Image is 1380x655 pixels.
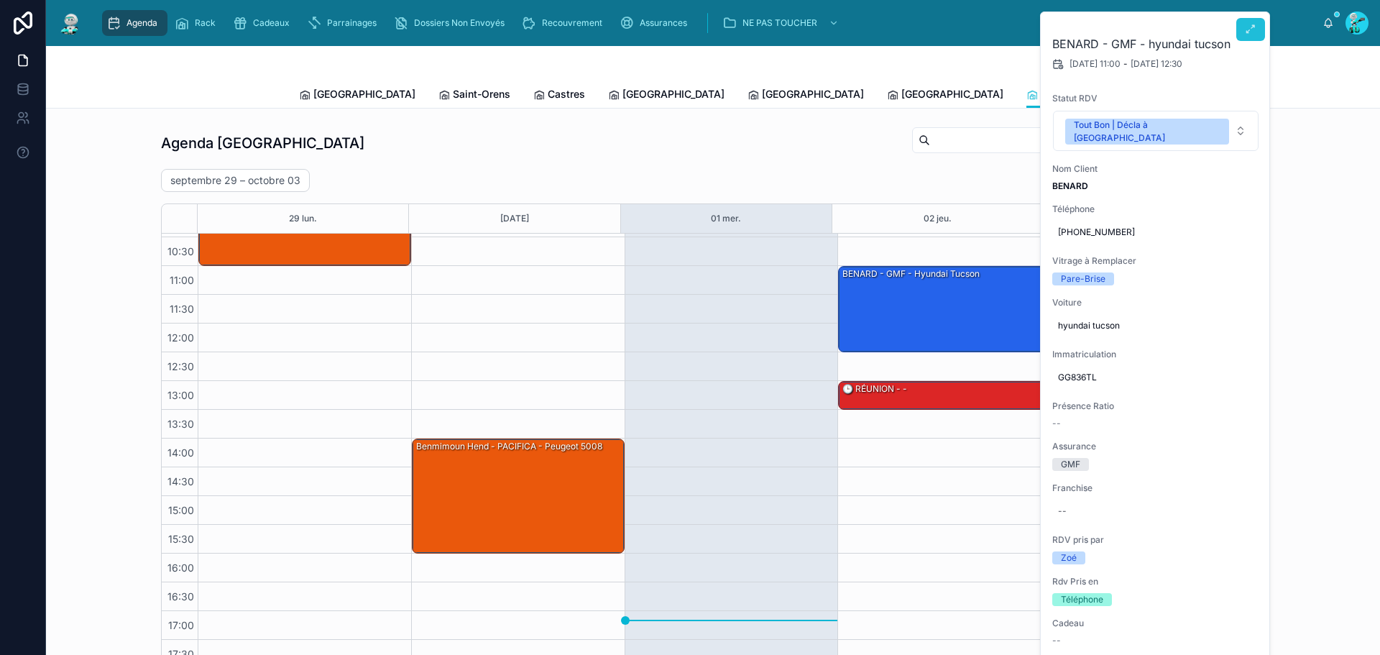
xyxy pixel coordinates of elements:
[615,10,697,36] a: Assurances
[229,10,300,36] a: Cadeaux
[164,418,198,430] span: 13:30
[57,12,83,35] img: App logo
[1052,576,1259,587] span: Rdv Pris en
[165,533,198,545] span: 15:30
[164,360,198,372] span: 12:30
[711,204,741,233] button: 01 mer.
[924,204,952,233] button: 02 jeu.
[1052,297,1259,308] span: Voiture
[1058,320,1253,331] span: hyundai tucson
[164,446,198,459] span: 14:00
[165,619,198,631] span: 17:00
[718,10,846,36] a: NE PAS TOUCHER
[1052,441,1259,452] span: Assurance
[414,17,505,29] span: Dossiers Non Envoyés
[1123,58,1128,70] span: -
[1058,226,1253,238] span: [PHONE_NUMBER]
[762,87,864,101] span: [GEOGRAPHIC_DATA]
[1052,349,1259,360] span: Immatriculation
[608,81,724,110] a: [GEOGRAPHIC_DATA]
[742,17,817,29] span: NE PAS TOUCHER
[1061,551,1077,564] div: Zoé
[164,389,198,401] span: 13:00
[1052,400,1259,412] span: Présence Ratio
[102,10,167,36] a: Agenda
[390,10,515,36] a: Dossiers Non Envoyés
[841,383,908,395] div: 🕒 RÉUNION - -
[1074,119,1220,145] div: Tout Bon | Décla à [GEOGRAPHIC_DATA]
[166,303,198,315] span: 11:30
[901,87,1003,101] span: [GEOGRAPHIC_DATA]
[1052,534,1259,546] span: RDV pris par
[1052,418,1061,429] span: --
[1053,111,1259,151] button: Select Button
[164,475,198,487] span: 14:30
[640,17,687,29] span: Assurances
[747,81,864,110] a: [GEOGRAPHIC_DATA]
[1058,372,1253,383] span: GG836TL
[1052,618,1259,629] span: Cadeau
[1052,635,1061,646] span: --
[1069,58,1121,70] span: [DATE] 11:00
[887,81,1003,110] a: [GEOGRAPHIC_DATA]
[1052,255,1259,267] span: Vitrage à Remplacer
[165,504,198,516] span: 15:00
[533,81,585,110] a: Castres
[289,204,317,233] button: 29 lun.
[841,267,981,280] div: BENARD - GMF - hyundai tucson
[299,81,415,110] a: [GEOGRAPHIC_DATA]
[164,245,198,257] span: 10:30
[1131,58,1182,70] span: [DATE] 12:30
[415,440,604,453] div: Benmimoun Hend - PACIFICA - peugeot 5008
[839,267,1050,352] div: BENARD - GMF - hyundai tucson
[548,87,585,101] span: Castres
[170,173,300,188] h2: septembre 29 – octobre 03
[313,87,415,101] span: [GEOGRAPHIC_DATA]
[303,10,387,36] a: Parrainages
[1052,93,1259,104] span: Statut RDV
[839,382,1050,409] div: 🕒 RÉUNION - -
[166,274,198,286] span: 11:00
[1052,482,1259,494] span: Franchise
[517,10,612,36] a: Recouvrement
[161,133,364,153] h1: Agenda [GEOGRAPHIC_DATA]
[1026,81,1143,109] a: [GEOGRAPHIC_DATA]
[542,17,602,29] span: Recouvrement
[126,17,157,29] span: Agenda
[1052,180,1088,191] strong: BENARD
[438,81,510,110] a: Saint-Orens
[1061,272,1105,285] div: Pare-Brise
[1058,505,1067,517] div: --
[164,562,198,574] span: 16:00
[1052,163,1259,175] span: Nom Client
[1061,458,1080,471] div: GMF
[622,87,724,101] span: [GEOGRAPHIC_DATA]
[1052,35,1259,52] h2: BENARD - GMF - hyundai tucson
[164,331,198,344] span: 12:00
[327,17,377,29] span: Parrainages
[1052,203,1259,215] span: Téléphone
[253,17,290,29] span: Cadeaux
[95,7,1322,39] div: scrollable content
[170,10,226,36] a: Rack
[500,204,529,233] button: [DATE]
[1061,593,1103,606] div: Téléphone
[413,439,624,553] div: Benmimoun Hend - PACIFICA - peugeot 5008
[453,87,510,101] span: Saint-Orens
[195,17,216,29] span: Rack
[164,590,198,603] span: 16:30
